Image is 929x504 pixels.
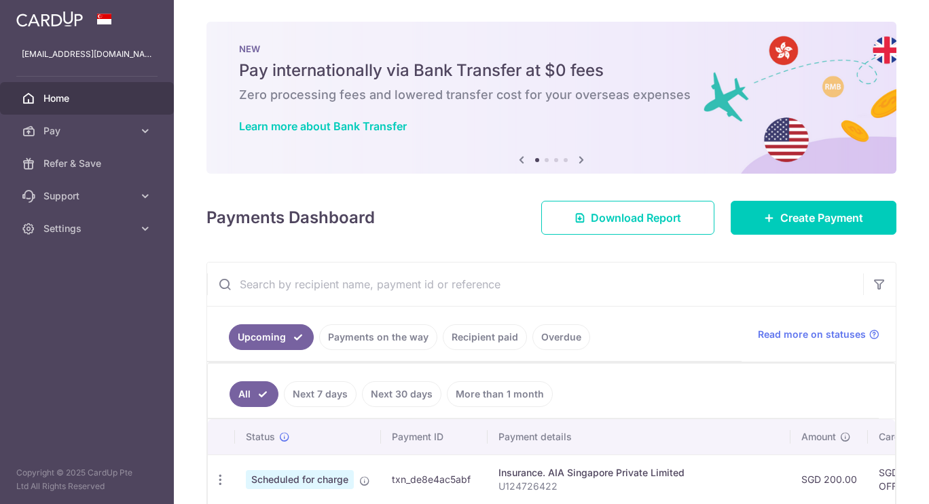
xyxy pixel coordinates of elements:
[532,324,590,350] a: Overdue
[731,201,896,235] a: Create Payment
[43,189,133,203] span: Support
[239,60,864,81] h5: Pay internationally via Bank Transfer at $0 fees
[206,22,896,174] img: Bank transfer banner
[16,11,83,27] img: CardUp
[246,470,354,489] span: Scheduled for charge
[43,222,133,235] span: Settings
[319,324,437,350] a: Payments on the way
[239,119,407,133] a: Learn more about Bank Transfer
[381,419,488,454] th: Payment ID
[284,381,357,407] a: Next 7 days
[230,381,278,407] a: All
[43,157,133,170] span: Refer & Save
[780,210,863,226] span: Create Payment
[758,328,866,341] span: Read more on statuses
[239,87,864,103] h6: Zero processing fees and lowered transfer cost for your overseas expenses
[498,480,780,493] p: U124726422
[591,210,681,226] span: Download Report
[447,381,553,407] a: More than 1 month
[381,454,488,504] td: txn_de8e4ac5abf
[229,324,314,350] a: Upcoming
[246,430,275,444] span: Status
[206,206,375,230] h4: Payments Dashboard
[43,92,133,105] span: Home
[498,466,780,480] div: Insurance. AIA Singapore Private Limited
[443,324,527,350] a: Recipient paid
[488,419,790,454] th: Payment details
[801,430,836,444] span: Amount
[758,328,879,341] a: Read more on statuses
[790,454,868,504] td: SGD 200.00
[22,47,152,61] p: [EMAIL_ADDRESS][DOMAIN_NAME]
[541,201,714,235] a: Download Report
[239,43,864,54] p: NEW
[207,263,863,306] input: Search by recipient name, payment id or reference
[43,124,133,138] span: Pay
[362,381,441,407] a: Next 30 days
